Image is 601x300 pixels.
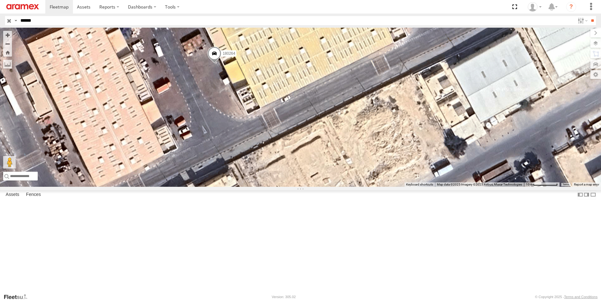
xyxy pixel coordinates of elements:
i: ? [566,2,576,12]
label: Fences [23,190,44,199]
label: Search Filter Options [575,16,589,25]
span: 180264 [223,51,235,56]
label: Dock Summary Table to the Left [577,190,583,199]
button: Map Scale: 10 m per 74 pixels [524,182,560,187]
button: Drag Pegman onto the map to open Street View [3,156,16,169]
a: Visit our Website [3,294,32,300]
span: Map data ©2025 Imagery ©2025 Airbus, Maxar Technologies [437,183,522,186]
button: Zoom in [3,31,12,39]
a: Report a map error [574,183,599,186]
a: Terms [563,183,569,186]
span: 10 m [526,183,533,186]
label: Measure [3,60,12,69]
button: Keyboard shortcuts [406,182,433,187]
label: Hide Summary Table [590,190,596,199]
div: Mohammed Fahim [526,2,544,12]
div: Version: 305.02 [272,295,296,299]
label: Assets [3,190,22,199]
label: Search Query [13,16,18,25]
img: aramex-logo.svg [6,4,39,9]
a: Terms and Conditions [564,295,598,299]
label: Map Settings [590,70,601,79]
div: © Copyright 2025 - [535,295,598,299]
button: Zoom Home [3,48,12,57]
label: Dock Summary Table to the Right [583,190,590,199]
button: Zoom out [3,39,12,48]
